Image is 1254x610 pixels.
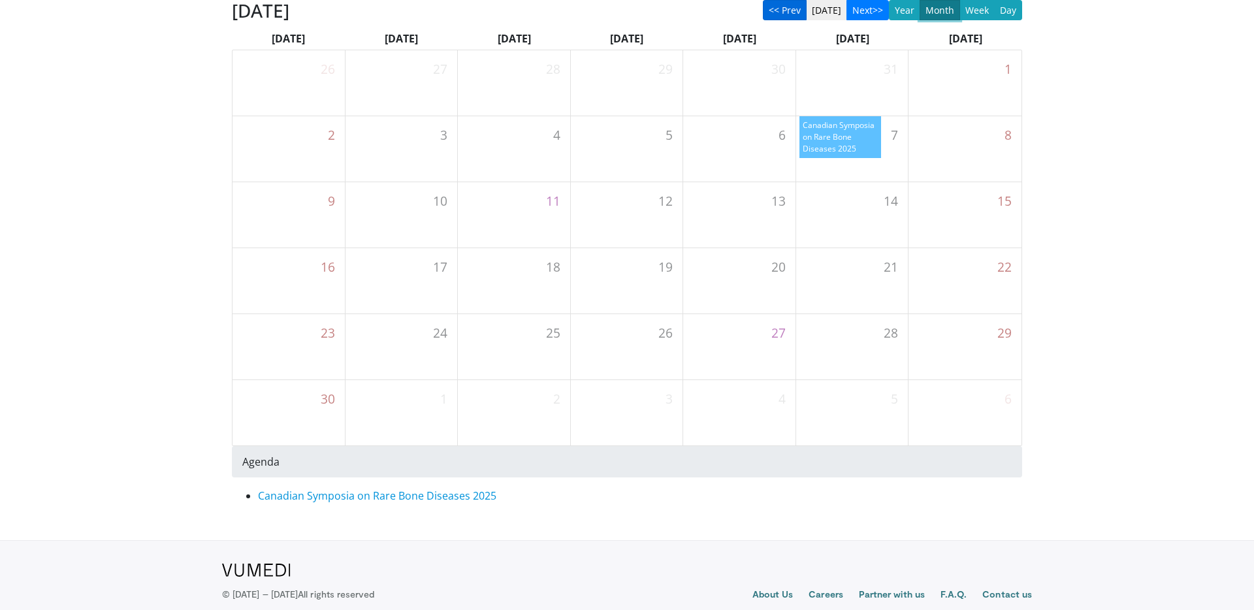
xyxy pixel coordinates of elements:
span: 20 [771,258,786,277]
a: Canadian Symposia on Rare Bone Diseases 2025 [258,489,496,503]
span: 15 [997,192,1012,211]
span: 14 [884,192,898,211]
span: 6 [1005,390,1012,409]
span: 29 [658,60,673,79]
span: 30 [771,60,786,79]
span: 10 [433,192,447,211]
span: 24 [433,324,447,343]
span: 26 [321,60,335,79]
span: 4 [779,390,786,409]
a: Contact us [982,588,1032,603]
span: 3 [666,390,673,409]
span: 6 [779,126,786,145]
span: 27 [771,324,786,343]
span: 26 [658,324,673,343]
span: 23 [321,324,335,343]
span: 17 [433,258,447,277]
div: [DATE] [345,27,458,50]
span: 9 [328,192,335,211]
a: Careers [809,588,843,603]
span: 31 [884,60,898,79]
span: 28 [884,324,898,343]
a: Canadian Symposia on Rare Bone Diseases 2025 [799,116,882,162]
span: 13 [771,192,786,211]
span: 29 [997,324,1012,343]
a: About Us [752,588,794,603]
p: © [DATE] – [DATE] [222,588,375,601]
span: 16 [321,258,335,277]
div: Agenda [232,446,1022,477]
a: Partner with us [859,588,925,603]
span: 28 [546,60,560,79]
span: 4 [553,126,560,145]
span: 1 [440,390,447,409]
span: 21 [884,258,898,277]
span: 1 [1005,60,1012,79]
span: 19 [658,258,673,277]
div: [DATE] [683,27,796,50]
div: [DATE] [232,27,345,50]
span: 30 [321,390,335,409]
img: VuMedi Logo [222,564,291,577]
span: 7 [891,126,898,145]
div: [DATE] [571,27,684,50]
span: All rights reserved [298,588,374,600]
span: 27 [433,60,447,79]
div: Canadian Symposia on Rare Bone Diseases 2025 [799,116,882,158]
div: [DATE] [796,27,909,50]
span: 8 [1005,126,1012,145]
span: 3 [440,126,447,145]
span: 2 [328,126,335,145]
a: F.A.Q. [940,588,967,603]
span: 5 [666,126,673,145]
span: 22 [997,258,1012,277]
span: 2 [553,390,560,409]
span: 18 [546,258,560,277]
div: [DATE] [458,27,571,50]
span: 25 [546,324,560,343]
span: 12 [658,192,673,211]
span: 11 [546,192,560,211]
span: 5 [891,390,898,409]
div: [DATE] [909,27,1022,50]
